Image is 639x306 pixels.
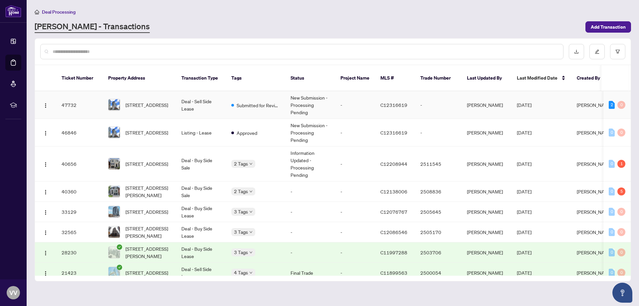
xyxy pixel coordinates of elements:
td: [PERSON_NAME] [462,181,512,202]
div: 0 [609,248,615,256]
th: Trade Number [415,65,462,91]
span: [STREET_ADDRESS] [125,160,168,167]
th: Created By [571,65,611,91]
span: down [249,210,253,213]
span: [STREET_ADDRESS][PERSON_NAME] [125,184,171,199]
div: 0 [609,208,615,216]
div: 0 [609,129,615,137]
td: [PERSON_NAME] [462,147,512,181]
td: Deal - Buy Side Lease [176,242,226,263]
td: [PERSON_NAME] [462,263,512,283]
span: Last Modified Date [517,74,557,82]
span: Submitted for Review [237,102,280,109]
th: Project Name [335,65,375,91]
div: 0 [617,129,625,137]
button: Logo [40,100,51,110]
span: [STREET_ADDRESS][PERSON_NAME] [125,225,171,239]
td: - [285,181,335,202]
span: [DATE] [517,102,532,108]
td: 47732 [56,91,103,119]
div: 0 [609,160,615,168]
td: [PERSON_NAME] [462,91,512,119]
span: [PERSON_NAME] [577,102,613,108]
span: C12208944 [380,161,407,167]
span: [PERSON_NAME] [577,270,613,276]
button: Open asap [612,283,632,303]
button: Add Transaction [585,21,631,33]
img: logo [5,5,21,17]
td: Deal - Buy Side Lease [176,202,226,222]
td: 33129 [56,202,103,222]
div: 0 [617,208,625,216]
span: down [249,230,253,234]
span: [PERSON_NAME] [577,161,613,167]
td: - [285,222,335,242]
td: - [285,202,335,222]
span: C12316619 [380,130,407,136]
span: filter [615,49,620,54]
span: [STREET_ADDRESS] [125,101,168,109]
button: download [569,44,584,59]
td: New Submission - Processing Pending [285,119,335,147]
span: [STREET_ADDRESS][PERSON_NAME] [125,245,171,260]
td: [PERSON_NAME] [462,222,512,242]
span: C11899563 [380,270,407,276]
span: [DATE] [517,209,532,215]
td: 28230 [56,242,103,263]
td: 32565 [56,222,103,242]
td: 2503706 [415,242,462,263]
td: - [335,181,375,202]
td: Listing - Lease [176,119,226,147]
button: edit [589,44,605,59]
span: C12076767 [380,209,407,215]
div: 0 [609,228,615,236]
span: [DATE] [517,130,532,136]
td: - [335,119,375,147]
td: - [335,222,375,242]
th: Ticket Number [56,65,103,91]
img: Logo [43,189,48,195]
td: 2505170 [415,222,462,242]
img: Logo [43,230,48,235]
div: 2 [609,101,615,109]
span: check-circle [117,244,122,250]
div: 0 [617,228,625,236]
span: 3 Tags [234,208,248,215]
td: Deal - Sell Side Lease [176,91,226,119]
button: Logo [40,227,51,237]
span: [STREET_ADDRESS] [125,208,168,215]
span: home [35,10,39,14]
td: Deal - Buy Side Sale [176,147,226,181]
td: [PERSON_NAME] [462,119,512,147]
span: 2 Tags [234,187,248,195]
td: - [335,202,375,222]
td: 46846 [56,119,103,147]
div: 0 [617,101,625,109]
span: 2 Tags [234,160,248,167]
div: 5 [617,187,625,195]
td: - [335,263,375,283]
img: Logo [43,250,48,256]
span: [PERSON_NAME] [577,209,613,215]
th: Status [285,65,335,91]
td: New Submission - Processing Pending [285,91,335,119]
span: C11997288 [380,249,407,255]
td: - [335,147,375,181]
img: Logo [43,210,48,215]
button: filter [610,44,625,59]
div: 1 [617,160,625,168]
span: down [249,251,253,254]
span: [PERSON_NAME] [577,188,613,194]
th: Transaction Type [176,65,226,91]
span: C12086546 [380,229,407,235]
th: Property Address [103,65,176,91]
span: VV [9,288,17,297]
div: 0 [617,269,625,277]
span: 4 Tags [234,269,248,276]
span: [DATE] [517,188,532,194]
img: thumbnail-img [108,99,120,111]
img: thumbnail-img [108,127,120,138]
img: thumbnail-img [108,206,120,217]
div: 0 [609,269,615,277]
button: Logo [40,206,51,217]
